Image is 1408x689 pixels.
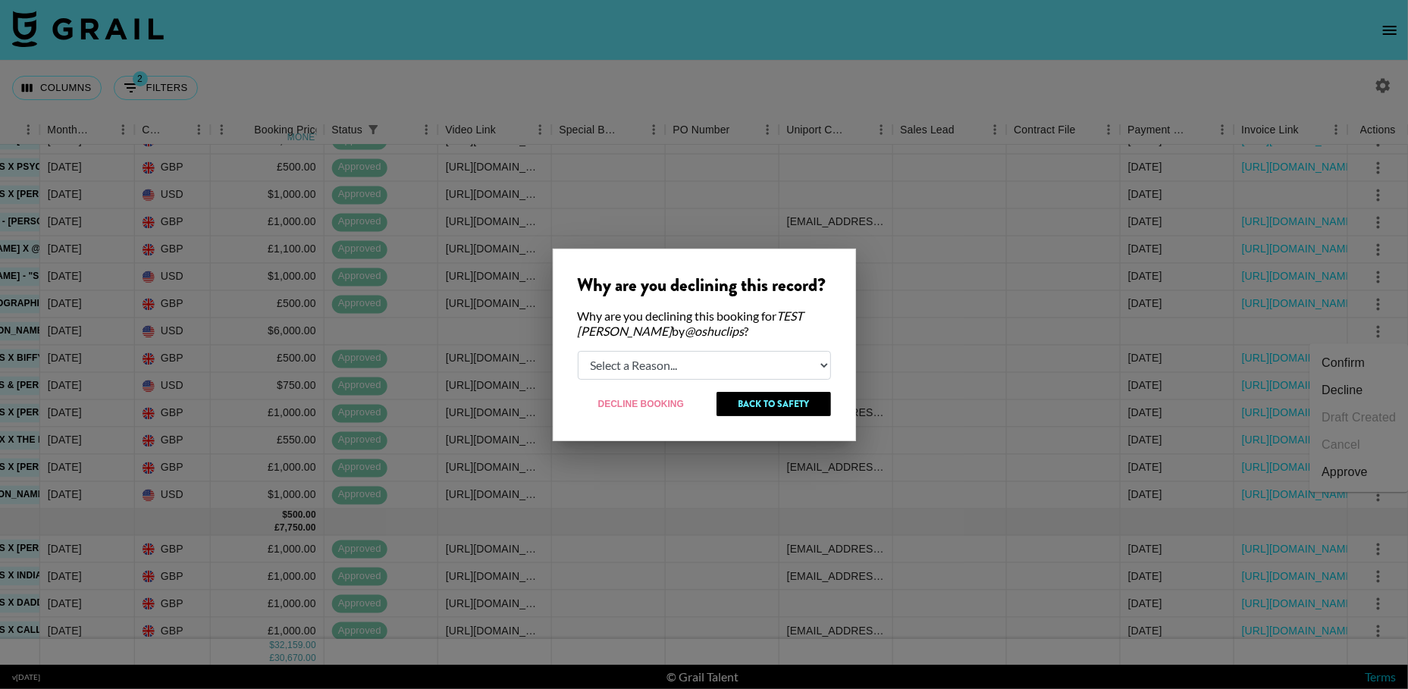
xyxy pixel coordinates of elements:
div: Why are you declining this record? [578,274,831,296]
em: TEST [PERSON_NAME] [578,308,804,338]
button: Decline Booking [578,392,705,416]
div: Why are you declining this booking for by ? [578,308,831,339]
button: Back to Safety [717,392,830,416]
em: @ oshuclips [685,324,745,338]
